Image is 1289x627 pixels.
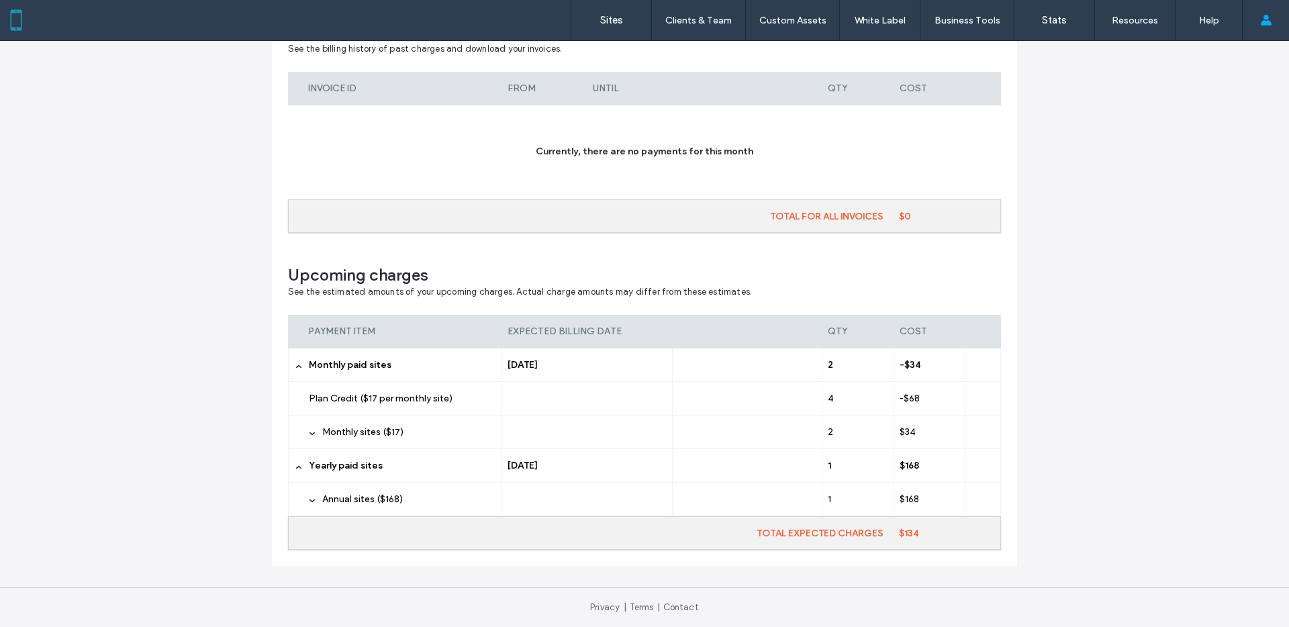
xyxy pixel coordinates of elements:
[31,9,58,21] span: Help
[624,602,626,612] span: |
[288,285,1001,299] span: See the estimated amounts of your upcoming charges. Actual charge amounts may differ from these e...
[630,602,654,612] a: Terms
[828,393,834,404] span: 4
[900,493,919,505] span: $168
[322,493,403,505] span: Annual sites ($168)
[770,211,884,222] span: TOTAL FOR ALL INVOICES
[308,326,375,337] span: PAYMENT ITEM
[590,602,620,612] a: Privacy
[759,15,826,26] label: Custom Assets
[900,426,916,438] span: $34
[508,83,536,94] span: FROM
[900,359,920,371] span: -$34
[663,602,699,612] a: Contact
[657,602,660,612] span: |
[309,460,383,471] span: Yearly paid sites
[508,460,538,471] span: [DATE]
[600,14,623,26] label: Sites
[900,460,919,471] span: $168
[900,83,927,94] span: COST
[1199,15,1219,26] label: Help
[900,326,927,337] span: COST
[855,15,906,26] label: White Label
[309,359,391,371] span: Monthly paid sites
[828,83,847,94] span: QTY
[757,528,884,539] span: TOTAL EXPECTED CHARGES
[900,393,920,404] span: -$68
[828,426,833,438] span: 2
[288,44,562,54] span: See the billing history of past charges and download your invoices.
[1042,14,1067,26] label: Stats
[309,393,452,404] span: Plan Credit ($17 per monthly site)
[828,359,833,371] span: 2
[894,211,1000,222] label: $0
[508,359,538,371] span: [DATE]
[536,146,753,157] span: Currently, there are no payments for this month
[935,15,1000,26] label: Business Tools
[508,326,622,337] span: EXPECTED BILLING DATE
[828,326,847,337] span: QTY
[665,15,732,26] label: Clients & Team
[1112,15,1158,26] label: Resources
[894,528,1000,539] label: $134
[322,426,403,438] span: Monthly sites ($17)
[593,83,619,94] span: UNTIL
[828,460,831,471] span: 1
[288,265,1001,285] span: Upcoming charges
[828,493,831,505] span: 1
[308,83,356,94] span: INVOICE ID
